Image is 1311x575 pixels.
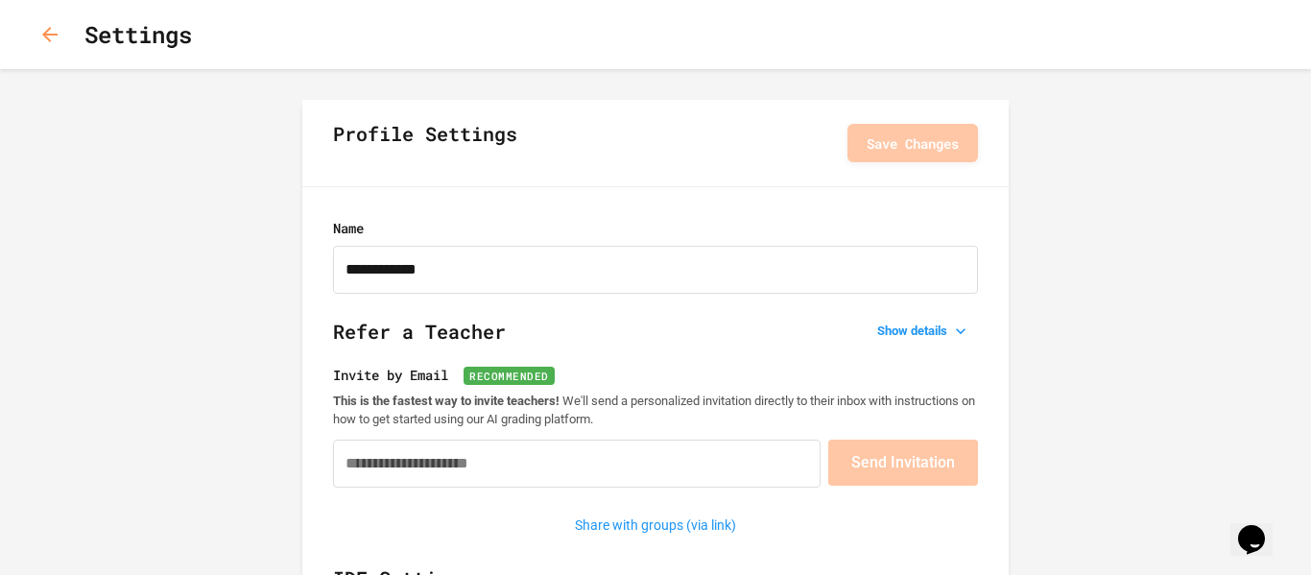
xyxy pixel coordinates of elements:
[464,367,555,385] span: Recommended
[847,124,978,162] button: Save Changes
[84,17,192,52] h1: Settings
[333,119,517,167] h2: Profile Settings
[333,218,978,238] label: Name
[333,394,560,408] strong: This is the fastest way to invite teachers!
[870,318,978,345] button: Show details
[333,365,978,385] label: Invite by Email
[565,511,746,540] button: Share with groups (via link)
[333,317,978,365] h2: Refer a Teacher
[333,393,978,428] p: We'll send a personalized invitation directly to their inbox with instructions on how to get star...
[828,440,978,486] button: Send Invitation
[1230,498,1292,556] iframe: chat widget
